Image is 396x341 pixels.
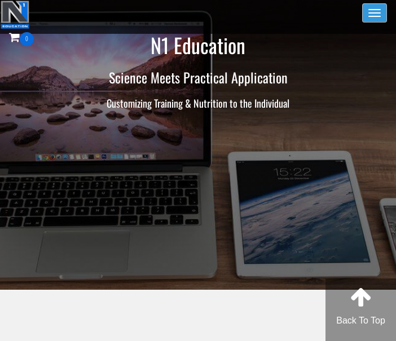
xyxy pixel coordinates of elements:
img: n1-education [1,1,29,29]
h1: N1 Education [8,34,388,56]
h2: Science Meets Practical Application [8,70,388,85]
a: 0 [9,29,34,45]
span: 0 [20,32,34,46]
h3: Customizing Training & Nutrition to the Individual [8,98,388,109]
